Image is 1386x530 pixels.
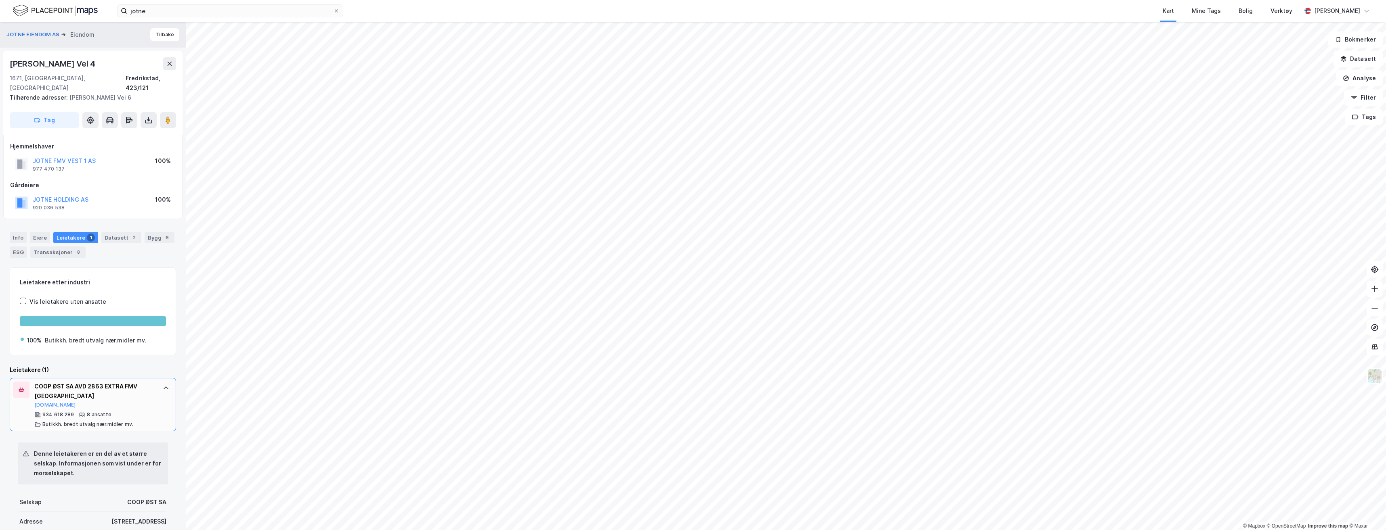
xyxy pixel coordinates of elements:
[10,246,27,258] div: ESG
[45,336,147,345] div: Butikkh. bredt utvalg nær.midler mv.
[34,402,76,408] button: [DOMAIN_NAME]
[20,278,166,287] div: Leietakere etter industri
[42,411,74,418] div: 934 618 289
[150,28,179,41] button: Tilbake
[74,248,82,256] div: 8
[19,497,42,507] div: Selskap
[127,497,166,507] div: COOP ØST SA
[27,336,42,345] div: 100%
[10,365,176,375] div: Leietakere (1)
[1239,6,1253,16] div: Bolig
[34,382,155,401] div: COOP ØST SA AVD 2863 EXTRA FMV [GEOGRAPHIC_DATA]
[1163,6,1174,16] div: Kart
[155,156,171,166] div: 100%
[1328,31,1383,48] button: Bokmerker
[1367,368,1382,384] img: Z
[1308,523,1348,529] a: Improve this map
[10,112,79,128] button: Tag
[1344,90,1383,106] button: Filter
[33,166,65,172] div: 977 470 137
[10,73,126,93] div: 1671, [GEOGRAPHIC_DATA], [GEOGRAPHIC_DATA]
[87,234,95,242] div: 1
[42,421,133,428] div: Butikkh. bredt utvalg nær.midler mv.
[10,142,176,151] div: Hjemmelshaver
[34,449,162,478] div: Denne leietakeren er en del av et større selskap. Informasjonen som vist under er for morselskapet.
[1345,109,1383,125] button: Tags
[30,232,50,243] div: Eiere
[126,73,176,93] div: Fredrikstad, 423/121
[10,232,27,243] div: Info
[1346,491,1386,530] div: Kontrollprogram for chat
[155,195,171,204] div: 100%
[53,232,98,243] div: Leietakere
[101,232,141,243] div: Datasett
[10,94,69,101] span: Tilhørende adresser:
[87,411,111,418] div: 8 ansatte
[1267,523,1306,529] a: OpenStreetMap
[10,180,176,190] div: Gårdeiere
[130,234,138,242] div: 2
[70,30,94,40] div: Eiendom
[1192,6,1221,16] div: Mine Tags
[1243,523,1265,529] a: Mapbox
[127,5,333,17] input: Søk på adresse, matrikkel, gårdeiere, leietakere eller personer
[10,57,97,70] div: [PERSON_NAME] Vei 4
[19,517,43,526] div: Adresse
[13,4,98,18] img: logo.f888ab2527a4732fd821a326f86c7f29.svg
[1314,6,1360,16] div: [PERSON_NAME]
[1270,6,1292,16] div: Verktøy
[29,297,106,307] div: Vis leietakere uten ansatte
[1346,491,1386,530] iframe: Chat Widget
[1333,51,1383,67] button: Datasett
[30,246,86,258] div: Transaksjoner
[33,204,65,211] div: 920 036 538
[163,234,171,242] div: 6
[145,232,174,243] div: Bygg
[10,93,170,102] div: [PERSON_NAME] Vei 6
[6,31,61,39] button: JOTNE EIENDOM AS
[1336,70,1383,86] button: Analyse
[111,517,166,526] div: [STREET_ADDRESS]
